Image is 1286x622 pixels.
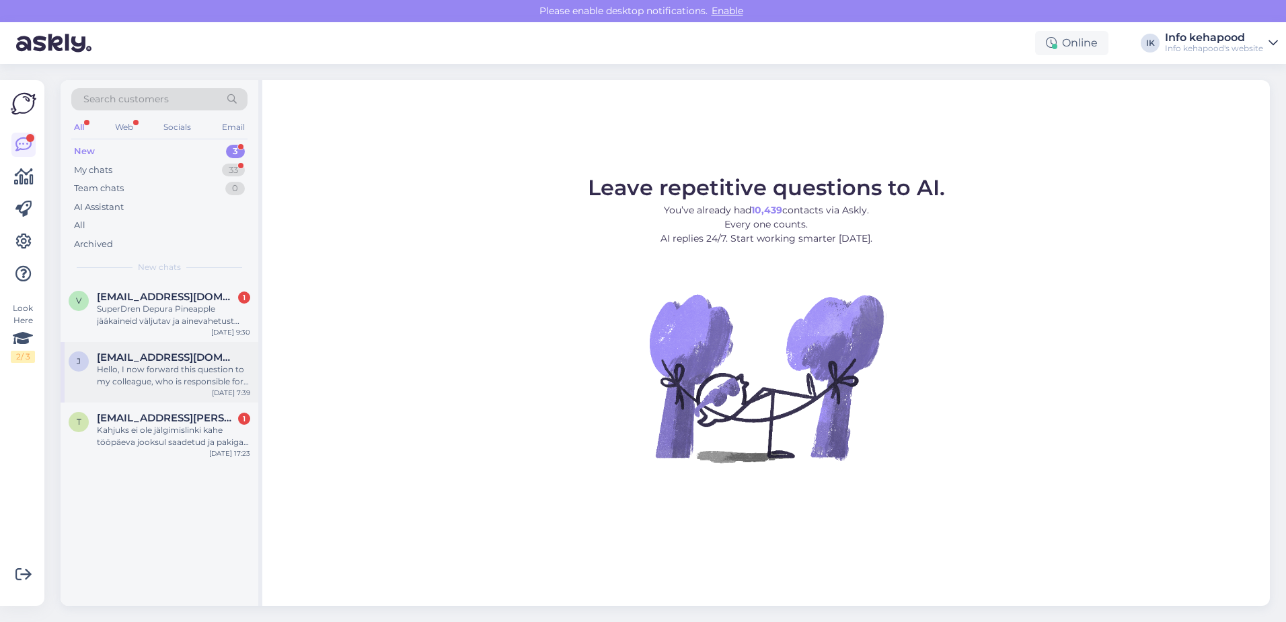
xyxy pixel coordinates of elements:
div: AI Assistant [74,201,124,214]
div: All [71,118,87,136]
div: Info kehapood [1165,32,1263,43]
div: 1 [238,291,250,304]
div: Online [1035,31,1108,55]
div: Team chats [74,182,124,195]
div: IK [1141,34,1160,53]
span: j [77,356,81,366]
div: Hello, I now forward this question to my colleague, who is responsible for this. The reply will b... [97,364,250,388]
div: My chats [74,164,112,177]
a: Info kehapoodInfo kehapood's website [1165,32,1278,54]
div: New [74,145,95,158]
span: Leave repetitive questions to AI. [588,174,945,201]
div: All [74,219,85,232]
img: Askly Logo [11,91,36,116]
div: 3 [226,145,245,158]
div: 2 / 3 [11,351,35,363]
div: Web [112,118,136,136]
div: SuperDren Depura Pineapple jääkaineid väljutav ja ainevahetust kiirendav toidulisand 500ml SuperD... [97,303,250,327]
div: Email [219,118,248,136]
div: 0 [225,182,245,195]
span: Enable [708,5,747,17]
div: [DATE] 17:23 [209,448,250,458]
div: Info kehapood's website [1165,43,1263,54]
b: 10,439 [751,204,782,216]
span: tiiu.riismandel@gmail.com [97,412,237,424]
span: virgeaug@gmail.com [97,291,237,303]
div: 1 [238,413,250,425]
div: Look Here [11,302,35,363]
div: Socials [161,118,194,136]
div: [DATE] 7:39 [212,388,250,398]
div: Kahjuks ei ole jälgimislinki kahe tööpäeva jooksul saadetud ja pakiga seotud viivitusest pole sam... [97,424,250,448]
p: You’ve already had contacts via Askly. Every one counts. AI replies 24/7. Start working smarter [... [588,203,945,246]
div: 33 [222,164,245,177]
span: v [76,296,81,306]
span: t [77,417,81,427]
img: No Chat active [645,256,887,499]
div: [DATE] 9:30 [211,327,250,337]
span: juulika.siimann@gmail.com [97,351,237,364]
span: New chats [138,261,181,273]
div: Archived [74,238,113,251]
span: Search customers [83,92,169,106]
